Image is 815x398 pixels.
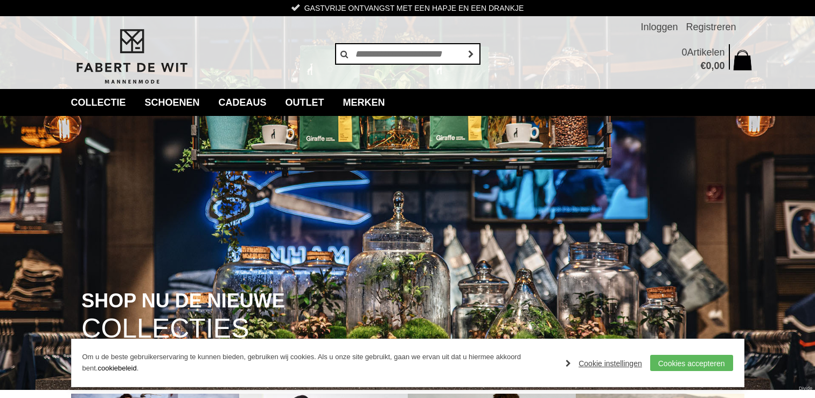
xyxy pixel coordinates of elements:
span: SHOP NU DE NIEUWE [81,291,284,311]
span: , [711,60,714,71]
span: € [700,60,706,71]
p: Om u de beste gebruikerservaring te kunnen bieden, gebruiken wij cookies. Als u onze site gebruik... [82,352,555,374]
span: COLLECTIES [81,315,249,342]
a: Outlet [277,89,332,116]
span: Artikelen [687,47,725,58]
a: Divide [799,382,812,395]
a: Cookie instellingen [566,355,642,372]
a: collectie [63,89,134,116]
span: 0 [706,60,711,71]
a: Schoenen [137,89,208,116]
a: Cookies accepteren [650,355,733,371]
a: Cadeaus [211,89,275,116]
a: Merken [335,89,393,116]
a: Registreren [686,16,736,38]
span: 0 [681,47,687,58]
span: 00 [714,60,725,71]
a: Inloggen [640,16,678,38]
a: cookiebeleid [97,364,136,372]
img: Fabert de Wit [71,28,192,86]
